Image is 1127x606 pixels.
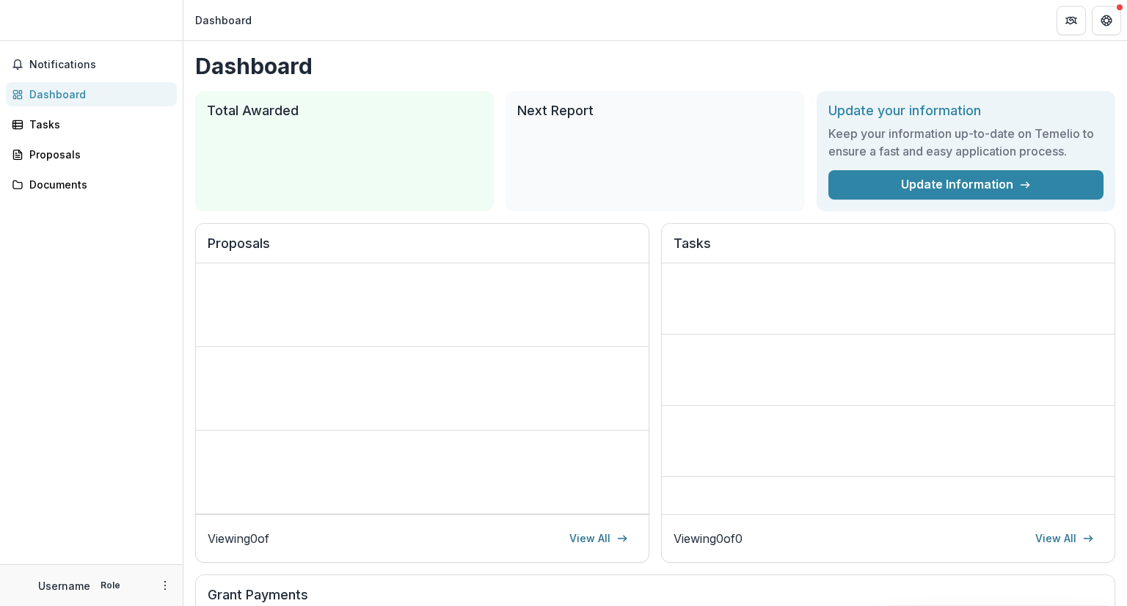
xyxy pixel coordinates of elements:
nav: breadcrumb [189,10,258,31]
button: Get Help [1092,6,1121,35]
a: View All [561,527,637,550]
a: Documents [6,172,177,197]
div: Documents [29,177,165,192]
h2: Next Report [517,103,792,119]
h1: Dashboard [195,53,1115,79]
div: Dashboard [29,87,165,102]
button: Notifications [6,53,177,76]
a: Dashboard [6,82,177,106]
h2: Update your information [828,103,1104,119]
a: Tasks [6,112,177,136]
a: Proposals [6,142,177,167]
div: Dashboard [195,12,252,28]
h2: Total Awarded [207,103,482,119]
button: More [156,577,174,594]
div: Tasks [29,117,165,132]
button: Partners [1057,6,1086,35]
h3: Keep your information up-to-date on Temelio to ensure a fast and easy application process. [828,125,1104,160]
p: Viewing 0 of [208,530,269,547]
h2: Proposals [208,236,637,263]
p: Role [96,579,125,592]
a: View All [1026,527,1103,550]
a: Update Information [828,170,1104,200]
h2: Tasks [674,236,1103,263]
span: Notifications [29,59,171,71]
p: Viewing 0 of 0 [674,530,743,547]
div: Proposals [29,147,165,162]
p: Username [38,578,90,594]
